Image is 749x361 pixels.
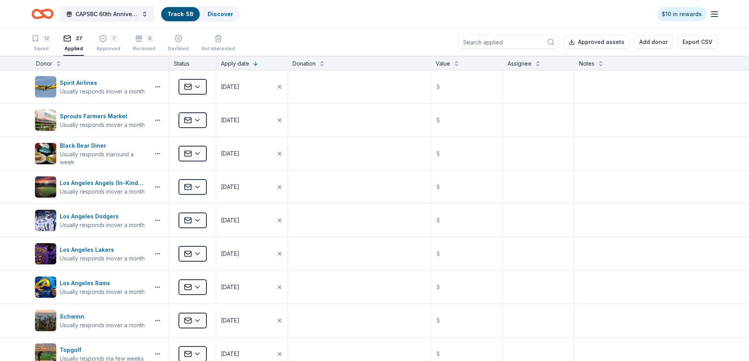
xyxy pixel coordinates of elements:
[133,46,155,52] div: Received
[35,143,56,164] img: Image for Black Bear Diner
[31,46,51,52] div: Saved
[35,210,56,231] img: Image for Los Angeles Dodgers
[160,6,240,22] button: Track· 58Discover
[221,182,239,192] div: [DATE]
[60,141,147,150] div: Black Bear Diner
[563,35,629,49] button: Approved assets
[60,321,145,329] div: Usually responds in over a month
[60,345,144,355] div: Topgolf
[96,31,120,56] button: 7Approved
[35,243,56,264] img: Image for Los Angeles Lakers
[201,31,235,56] button: Not interested
[168,46,189,52] div: Declined
[146,35,154,42] div: 8
[436,59,450,68] div: Value
[35,277,56,298] img: Image for Los Angeles Rams
[35,310,56,331] img: Image for Schwinn
[221,249,239,258] div: [DATE]
[35,109,147,131] button: Image for Sprouts Farmers MarketSprouts Farmers MarketUsually responds inover a month
[168,31,189,56] button: Declined
[110,35,118,42] div: 7
[60,6,154,22] button: CAPSBC 60th Anniversary Gala & Silent Auction
[216,204,287,237] button: [DATE]
[60,212,145,221] div: Los Angeles Dodgers
[60,255,145,262] div: Usually responds in over a month
[221,82,239,92] div: [DATE]
[208,11,233,17] a: Discover
[35,76,56,97] img: Image for Spirit Airlines
[634,35,673,49] button: Add donor
[216,137,287,170] button: [DATE]
[60,121,145,129] div: Usually responds in over a month
[60,88,145,95] div: Usually responds in over a month
[60,288,145,296] div: Usually responds in over a month
[216,104,287,137] button: [DATE]
[60,78,145,88] div: Spirit Airlines
[60,279,145,288] div: Los Angeles Rams
[35,110,56,131] img: Image for Sprouts Farmers Market
[579,59,594,68] div: Notes
[60,312,145,321] div: Schwinn
[60,112,145,121] div: Sprouts Farmers Market
[458,35,559,49] input: Search applied
[60,188,147,196] div: Usually responds in over a month
[508,59,532,68] div: Assignee
[35,176,56,198] img: Image for Los Angeles Angels (In-Kind Donation)
[35,176,147,198] button: Image for Los Angeles Angels (In-Kind Donation)Los Angeles Angels (In-Kind Donation)Usually respo...
[293,59,316,68] div: Donation
[221,282,239,292] div: [DATE]
[216,271,287,304] button: [DATE]
[216,70,287,103] button: [DATE]
[74,35,84,42] div: 27
[216,170,287,203] button: [DATE]
[677,35,718,49] button: Export CSV
[63,31,84,56] button: 27Applied
[75,9,138,19] span: CAPSBC 60th Anniversary Gala & Silent Auction
[35,276,147,298] button: Image for Los Angeles RamsLos Angeles RamsUsually responds inover a month
[221,216,239,225] div: [DATE]
[36,59,52,68] div: Donor
[60,245,145,255] div: Los Angeles Lakers
[96,46,120,52] div: Approved
[216,237,287,270] button: [DATE]
[35,141,147,166] button: Image for Black Bear DinerBlack Bear DinerUsually responds inaround a week
[221,59,249,68] div: Apply date
[221,316,239,325] div: [DATE]
[35,243,147,265] button: Image for Los Angeles LakersLos Angeles LakersUsually responds inover a month
[63,46,84,52] div: Applied
[35,310,147,332] button: Image for SchwinnSchwinnUsually responds inover a month
[60,150,147,166] div: Usually responds in around a week
[35,76,147,98] button: Image for Spirit AirlinesSpirit AirlinesUsually responds inover a month
[221,115,239,125] div: [DATE]
[133,31,155,56] button: 8Received
[60,178,147,188] div: Los Angeles Angels (In-Kind Donation)
[657,7,707,21] a: $10 in rewards
[201,46,235,52] div: Not interested
[167,11,193,17] a: Track· 58
[42,35,51,42] div: 12
[60,221,145,229] div: Usually responds in over a month
[35,209,147,231] button: Image for Los Angeles DodgersLos Angeles DodgersUsually responds inover a month
[31,5,53,23] a: Home
[169,56,216,70] div: Status
[31,31,51,56] button: 12Saved
[216,304,287,337] button: [DATE]
[221,349,239,359] div: [DATE]
[221,149,239,158] div: [DATE]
